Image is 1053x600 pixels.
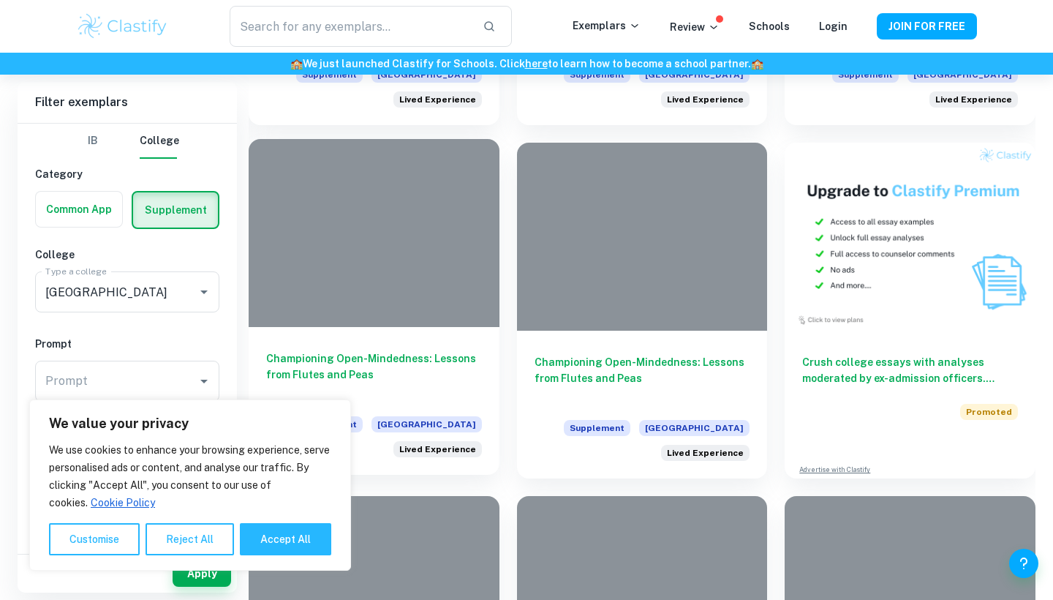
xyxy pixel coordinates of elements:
[194,282,214,302] button: Open
[929,91,1018,108] div: Princeton values community and encourages students, faculty, staff and leadership to engage in re...
[670,19,720,35] p: Review
[517,143,768,479] a: Championing Open-Mindedness: Lessons from Flutes and PeasSupplement[GEOGRAPHIC_DATA]At Princeton,...
[146,523,234,555] button: Reject All
[877,13,977,40] button: JOIN FOR FREE
[75,124,179,159] div: Filter type choice
[194,371,214,391] button: Open
[960,404,1018,420] span: Promoted
[76,12,169,41] img: Clastify logo
[393,441,482,457] div: At Princeton, we value diverse perspectives and the ability to have respectful dialogue about dif...
[1009,549,1038,578] button: Help and Feedback
[230,6,471,47] input: Search for any exemplars...
[49,415,331,432] p: We value your privacy
[173,560,231,587] button: Apply
[36,192,122,227] button: Common App
[661,445,750,461] div: At Princeton, we value diverse perspectives and the ability to have respectful dialogue about dif...
[393,91,482,108] div: At Princeton, we value diverse perspectives and the ability to have respectful dialogue about dif...
[667,93,744,106] span: Lived Experience
[35,336,219,352] h6: Prompt
[799,465,870,475] a: Advertise with Clastify
[49,441,331,511] p: We use cookies to enhance your browsing experience, serve personalised ads or content, and analys...
[935,93,1012,106] span: Lived Experience
[399,443,476,456] span: Lived Experience
[75,124,110,159] button: IB
[35,247,219,263] h6: College
[240,523,331,555] button: Accept All
[639,420,750,436] span: [GEOGRAPHIC_DATA]
[18,82,237,123] h6: Filter exemplars
[45,265,106,277] label: Type a college
[667,446,744,460] span: Lived Experience
[49,523,140,555] button: Customise
[749,20,790,32] a: Schools
[525,58,548,70] a: here
[290,58,303,70] span: 🏫
[564,420,630,436] span: Supplement
[802,354,1018,386] h6: Crush college essays with analyses moderated by ex-admission officers. Upgrade now
[140,124,179,159] button: College
[785,143,1035,331] img: Thumbnail
[266,350,482,399] h6: Championing Open-Mindedness: Lessons from Flutes and Peas
[35,166,219,182] h6: Category
[819,20,848,32] a: Login
[573,18,641,34] p: Exemplars
[90,496,156,509] a: Cookie Policy
[29,400,351,571] div: We value your privacy
[371,416,482,432] span: [GEOGRAPHIC_DATA]
[133,192,218,228] button: Supplement
[751,58,763,70] span: 🏫
[399,93,476,106] span: Lived Experience
[3,56,1050,72] h6: We just launched Clastify for Schools. Click to learn how to become a school partner.
[535,354,750,402] h6: Championing Open-Mindedness: Lessons from Flutes and Peas
[661,91,750,108] div: Princeton values community and encourages students, faculty, staff and leadership to engage in re...
[249,143,499,479] a: Championing Open-Mindedness: Lessons from Flutes and PeasSupplement[GEOGRAPHIC_DATA]At Princeton,...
